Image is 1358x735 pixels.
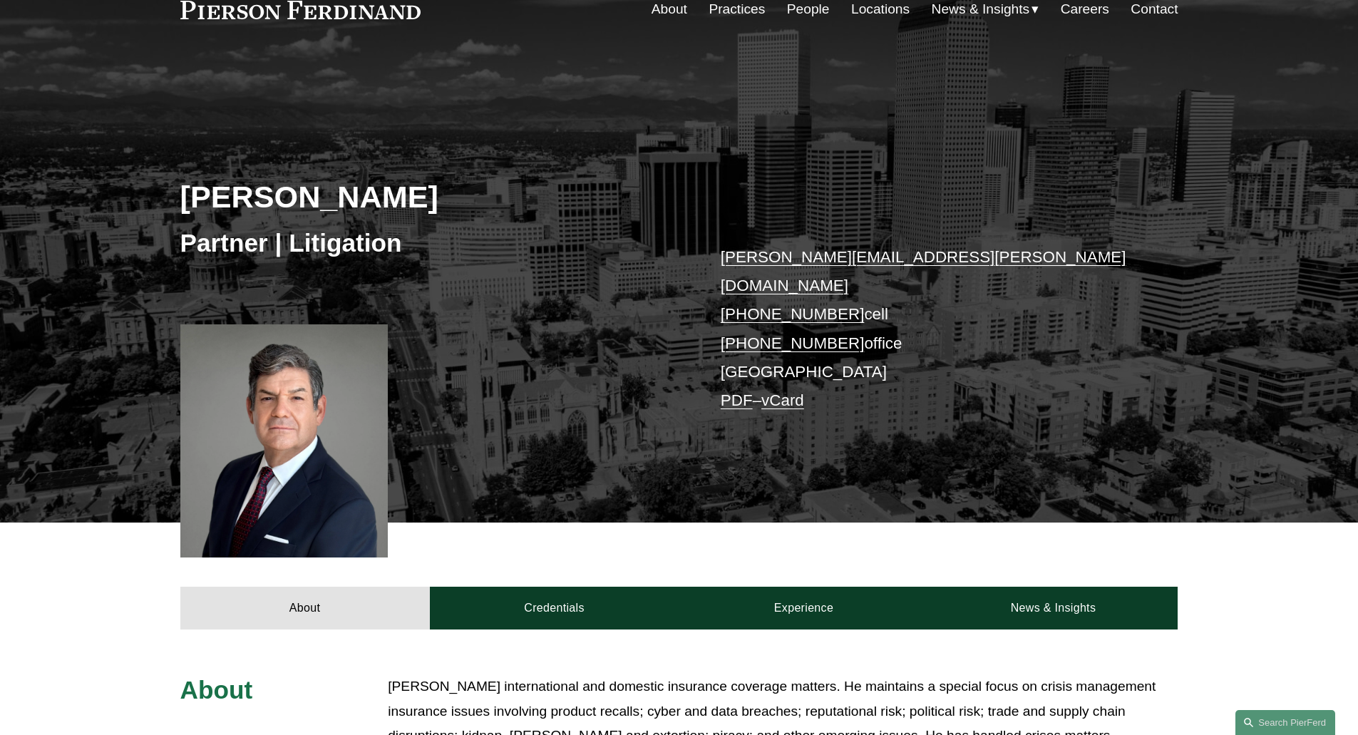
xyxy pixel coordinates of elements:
[1235,710,1335,735] a: Search this site
[721,305,865,323] a: [PHONE_NUMBER]
[180,676,253,704] span: About
[721,248,1126,294] a: [PERSON_NAME][EMAIL_ADDRESS][PERSON_NAME][DOMAIN_NAME]
[180,227,679,259] h3: Partner | Litigation
[721,391,753,409] a: PDF
[928,587,1178,629] a: News & Insights
[679,587,929,629] a: Experience
[180,178,679,215] h2: [PERSON_NAME]
[721,334,865,352] a: [PHONE_NUMBER]
[430,587,679,629] a: Credentials
[180,587,430,629] a: About
[721,243,1136,416] p: cell office [GEOGRAPHIC_DATA] –
[761,391,804,409] a: vCard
